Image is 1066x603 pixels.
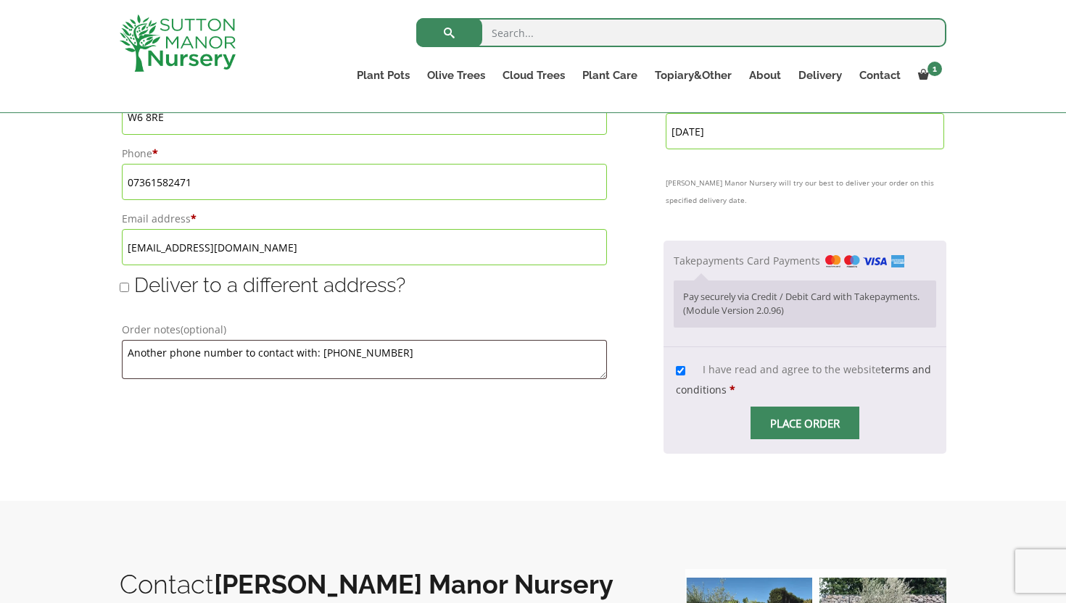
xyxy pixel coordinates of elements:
[120,14,236,72] img: logo
[666,113,944,149] input: Choose a Delivery Date
[122,320,607,340] label: Order notes
[416,18,946,47] input: Search...
[674,254,904,267] label: Takepayments Card Payments
[122,209,607,229] label: Email address
[790,65,851,86] a: Delivery
[851,65,909,86] a: Contact
[909,65,946,86] a: 1
[574,65,646,86] a: Plant Care
[927,62,942,76] span: 1
[676,362,931,396] span: I have read and agree to the website
[122,144,607,164] label: Phone
[666,174,944,209] small: [PERSON_NAME] Manor Nursery will try our best to deliver your order on this specified delivery date.
[418,65,494,86] a: Olive Trees
[751,407,859,439] input: Place order
[120,283,129,292] input: Deliver to a different address?
[494,65,574,86] a: Cloud Trees
[120,569,656,599] h2: Contact
[740,65,790,86] a: About
[730,383,735,396] abbr: required
[181,323,226,336] span: (optional)
[646,65,740,86] a: Topiary&Other
[825,255,904,267] img: Takepayments Card Payments
[676,366,685,375] input: I have read and agree to the websiteterms and conditions *
[214,569,613,599] b: [PERSON_NAME] Manor Nursery
[348,65,418,86] a: Plant Pots
[134,273,405,297] span: Deliver to a different address?
[683,290,927,318] p: Pay securely via Credit / Debit Card with Takepayments. (Module Version 2.0.96)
